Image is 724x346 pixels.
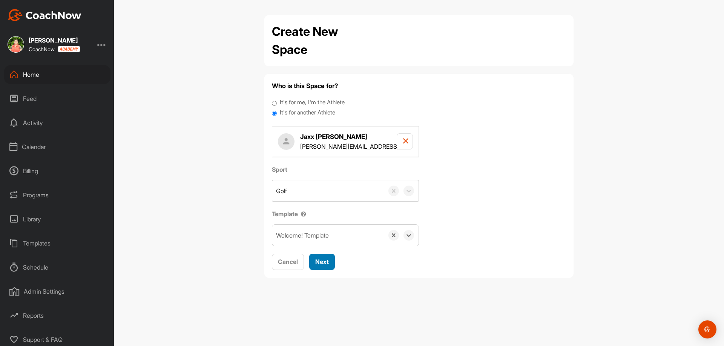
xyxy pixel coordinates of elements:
[4,65,110,84] div: Home
[29,46,80,52] div: CoachNow
[272,254,304,270] button: Cancel
[300,132,413,142] h4: Jaxx [PERSON_NAME]
[315,258,329,265] span: Next
[4,282,110,301] div: Admin Settings
[4,113,110,132] div: Activity
[276,231,329,240] div: Welcome! Template
[272,209,419,218] label: Template
[4,210,110,229] div: Library
[4,186,110,204] div: Programs
[309,254,335,270] button: Next
[8,9,81,21] img: CoachNow
[4,162,110,180] div: Billing
[272,165,419,174] label: Sport
[4,258,110,277] div: Schedule
[278,133,295,150] img: user
[276,186,287,195] div: Golf
[58,46,80,52] img: CoachNow acadmey
[8,36,24,53] img: square_4a5d3bb7dbbc8f8b9d53fe4e65f68688.jpg
[272,81,566,91] h4: Who is this Space for?
[29,37,80,43] div: [PERSON_NAME]
[280,108,335,117] label: It's for another Athlete
[4,137,110,156] div: Calendar
[300,142,413,151] p: [PERSON_NAME][EMAIL_ADDRESS][PERSON_NAME][DOMAIN_NAME]
[280,98,345,107] label: It's for me, I'm the Athlete
[4,306,110,325] div: Reports
[698,320,716,338] div: Open Intercom Messenger
[4,89,110,108] div: Feed
[278,258,298,265] span: Cancel
[272,23,374,59] h2: Create New Space
[4,234,110,253] div: Templates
